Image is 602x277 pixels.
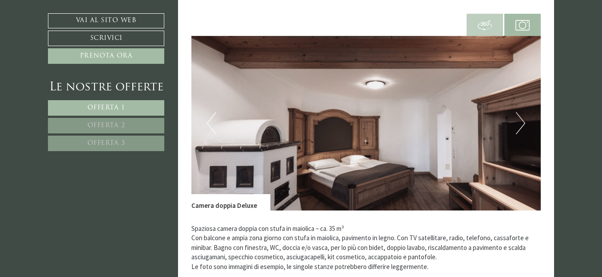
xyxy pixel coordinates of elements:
img: 360-grad.svg [478,18,492,32]
span: Offerta 1 [87,105,125,111]
div: Montis – Active Nature Spa [13,25,118,32]
div: Camera doppia Deluxe [191,194,270,210]
button: Next [516,112,525,134]
div: Le nostre offerte [48,79,164,96]
p: Spaziosa camera doppia con stufa in maiolica ~ ca. 35 m² Con balcone e ampia zona giorno con stuf... [191,224,541,271]
button: Previous [207,112,216,134]
a: Scrivici [48,31,164,46]
a: Prenota ora [48,48,164,64]
span: Offerta 3 [87,140,125,147]
img: image [191,36,541,211]
span: Offerta 2 [87,122,125,129]
small: 23:31 [13,41,118,47]
img: camera.svg [515,18,530,32]
div: martedì [157,7,194,21]
div: Buon giorno, come possiamo aiutarla? [7,23,122,49]
a: Vai al sito web [48,13,164,28]
button: Invia [301,234,350,249]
